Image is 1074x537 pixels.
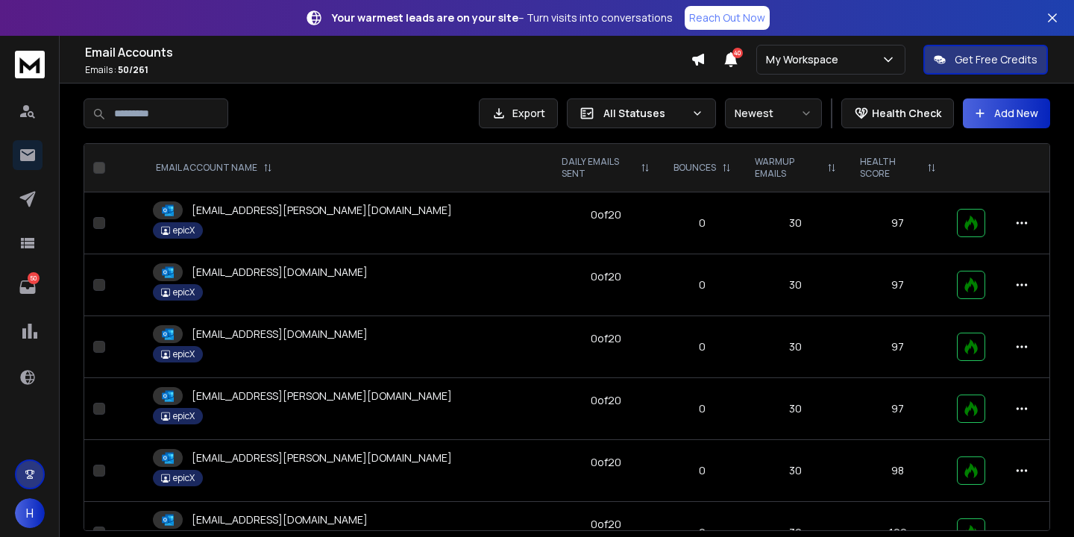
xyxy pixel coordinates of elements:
[841,98,954,128] button: Health Check
[689,10,765,25] p: Reach Out Now
[192,512,368,527] p: [EMAIL_ADDRESS][DOMAIN_NAME]
[85,43,691,61] h1: Email Accounts
[725,98,822,128] button: Newest
[192,203,452,218] p: [EMAIL_ADDRESS][PERSON_NAME][DOMAIN_NAME]
[743,378,848,440] td: 30
[173,472,195,484] p: epicX
[192,265,368,280] p: [EMAIL_ADDRESS][DOMAIN_NAME]
[332,10,518,25] strong: Your warmest leads are on your site
[743,440,848,502] td: 30
[591,517,621,532] div: 0 of 20
[848,192,948,254] td: 97
[603,106,685,121] p: All Statuses
[848,254,948,316] td: 97
[848,378,948,440] td: 97
[743,316,848,378] td: 30
[479,98,558,128] button: Export
[192,389,452,403] p: [EMAIL_ADDRESS][PERSON_NAME][DOMAIN_NAME]
[755,156,821,180] p: WARMUP EMAILS
[963,98,1050,128] button: Add New
[192,327,368,342] p: [EMAIL_ADDRESS][DOMAIN_NAME]
[118,63,148,76] span: 50 / 261
[671,401,734,416] p: 0
[872,106,941,121] p: Health Check
[591,455,621,470] div: 0 of 20
[173,410,195,422] p: epicX
[156,162,272,174] div: EMAIL ACCOUNT NAME
[671,277,734,292] p: 0
[562,156,635,180] p: DAILY EMAILS SENT
[28,272,40,284] p: 50
[848,316,948,378] td: 97
[332,10,673,25] p: – Turn visits into conversations
[743,254,848,316] td: 30
[766,52,844,67] p: My Workspace
[671,339,734,354] p: 0
[955,52,1037,67] p: Get Free Credits
[173,224,195,236] p: epicX
[671,463,734,478] p: 0
[685,6,770,30] a: Reach Out Now
[173,348,195,360] p: epicX
[15,498,45,528] button: H
[591,331,621,346] div: 0 of 20
[13,272,43,302] a: 50
[15,51,45,78] img: logo
[732,48,743,58] span: 40
[848,440,948,502] td: 98
[591,207,621,222] div: 0 of 20
[591,393,621,408] div: 0 of 20
[860,156,921,180] p: HEALTH SCORE
[173,286,195,298] p: epicX
[85,64,691,76] p: Emails :
[673,162,716,174] p: BOUNCES
[591,269,621,284] div: 0 of 20
[671,216,734,230] p: 0
[192,450,452,465] p: [EMAIL_ADDRESS][PERSON_NAME][DOMAIN_NAME]
[923,45,1048,75] button: Get Free Credits
[743,192,848,254] td: 30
